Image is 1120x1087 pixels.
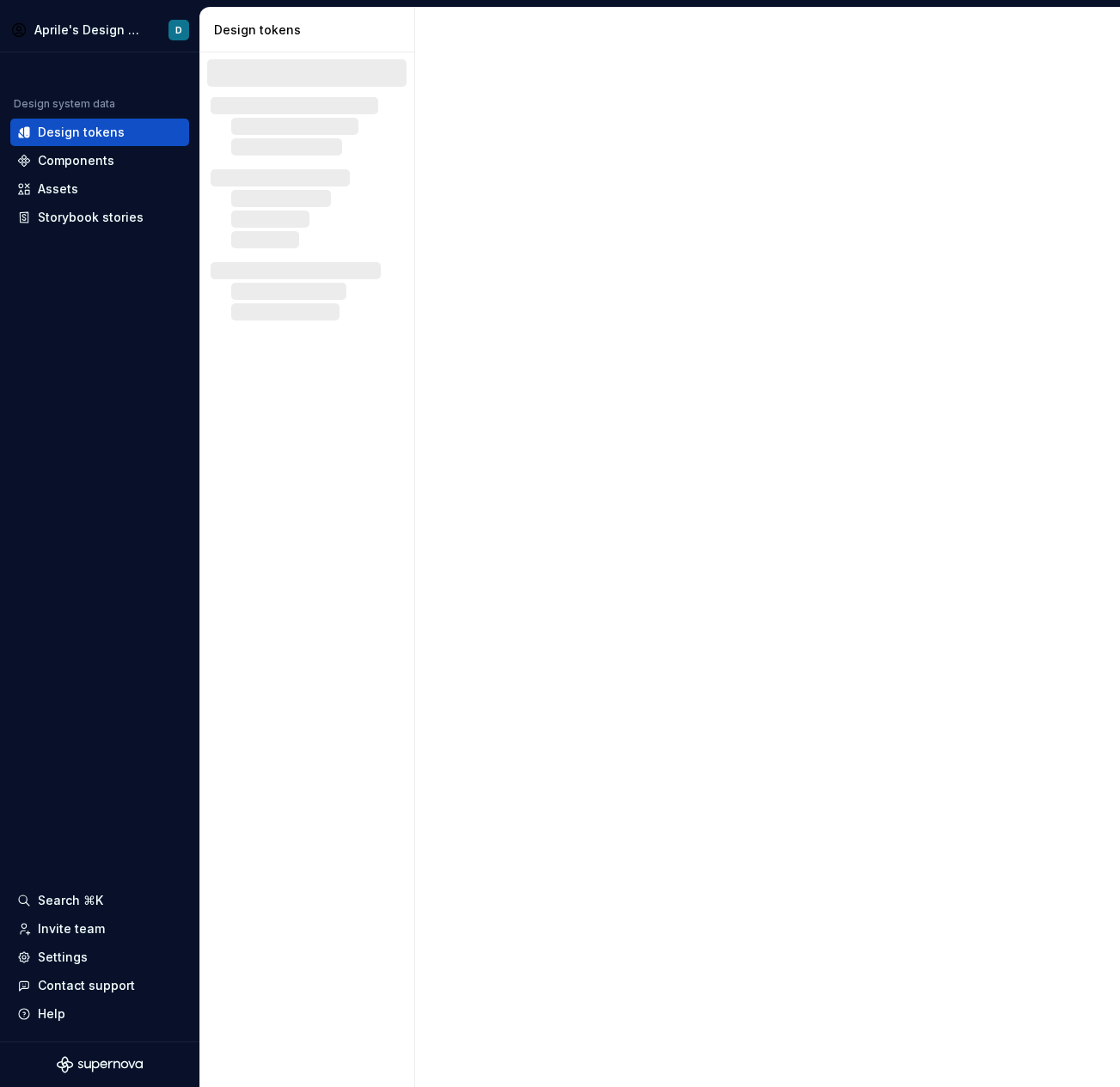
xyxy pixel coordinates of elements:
[38,920,105,937] div: Invite team
[10,943,189,971] a: Settings
[10,1000,189,1028] button: Help
[38,124,125,141] div: Design tokens
[10,204,189,231] a: Storybook stories
[3,11,196,48] button: Aprile's Design SystemD
[10,147,189,174] a: Components
[10,887,189,914] button: Search ⌘K
[10,175,189,203] a: Assets
[38,949,88,966] div: Settings
[175,23,182,37] div: D
[38,180,78,198] div: Assets
[10,915,189,943] a: Invite team
[38,209,144,226] div: Storybook stories
[57,1056,143,1073] svg: Supernova Logo
[38,977,135,994] div: Contact support
[14,97,115,111] div: Design system data
[34,21,144,39] div: Aprile's Design System
[38,152,114,169] div: Components
[10,972,189,999] button: Contact support
[38,1005,65,1023] div: Help
[10,119,189,146] a: Design tokens
[214,21,407,39] div: Design tokens
[38,892,103,909] div: Search ⌘K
